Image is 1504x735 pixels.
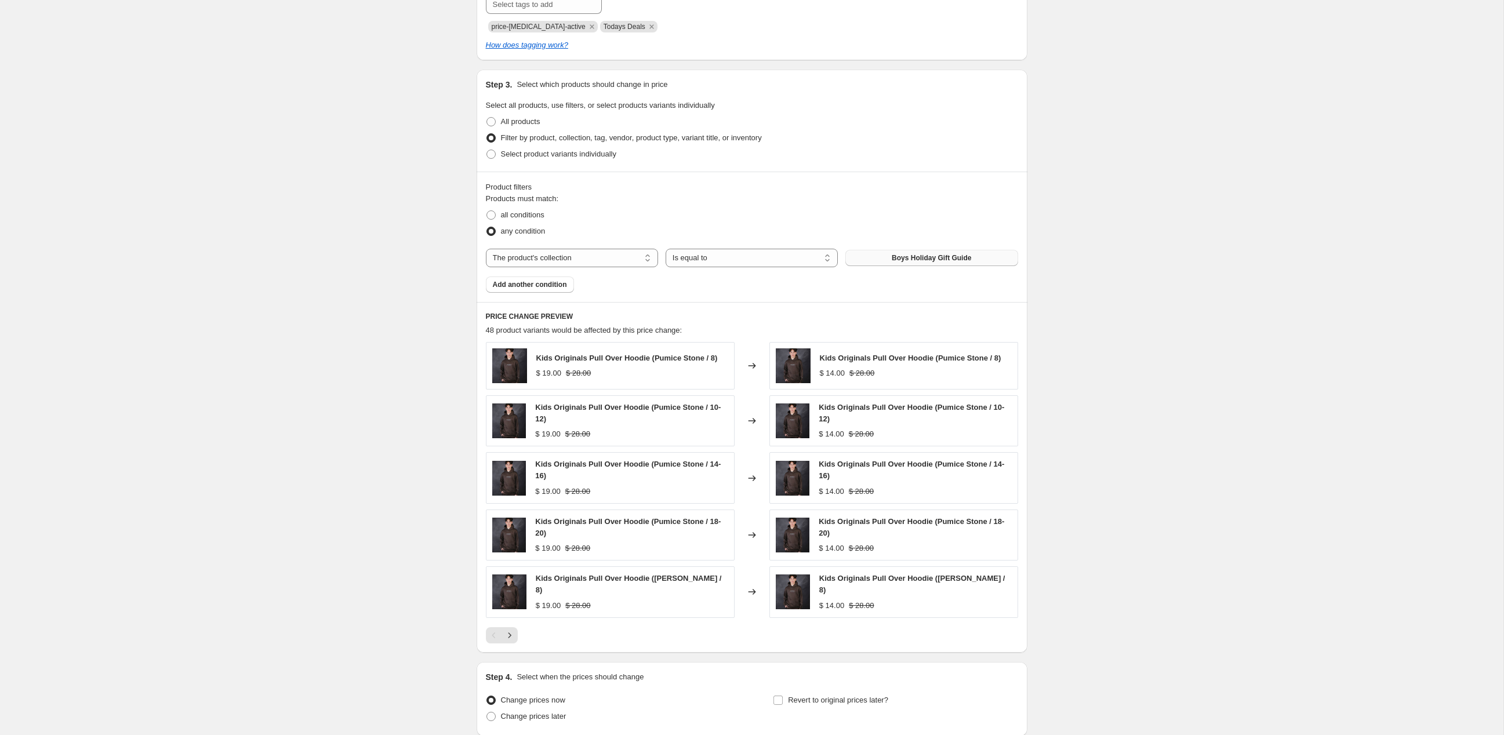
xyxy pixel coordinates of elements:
[892,253,971,263] span: Boys Holiday Gift Guide
[501,210,544,219] span: all conditions
[587,21,597,32] button: Remove price-change-job-active
[492,403,526,438] img: BHYE920SNJ_DTN-2_80x.jpg
[776,348,811,383] img: BHYE920SNJ_DTN-2_80x.jpg
[501,696,565,704] span: Change prices now
[820,367,845,379] div: $ 14.00
[565,428,590,440] strike: $ 28.00
[492,574,526,609] img: BHYE920SNJ_DTN-2_80x.jpg
[565,543,590,554] strike: $ 28.00
[536,354,718,362] span: Kids Originals Pull Over Hoodie (Pumice Stone / 8)
[501,117,540,126] span: All products
[776,403,810,438] img: BHYE920SNJ_DTN-2_80x.jpg
[819,600,844,612] div: $ 14.00
[820,354,1001,362] span: Kids Originals Pull Over Hoodie (Pumice Stone / 8)
[776,574,810,609] img: BHYE920SNJ_DTN-2_80x.jpg
[536,600,561,612] div: $ 19.00
[486,326,682,334] span: 48 product variants would be affected by this price change:
[486,627,518,643] nav: Pagination
[819,574,1005,594] span: Kids Originals Pull Over Hoodie ([PERSON_NAME] / 8)
[819,403,1004,423] span: Kids Originals Pull Over Hoodie (Pumice Stone / 10-12)
[819,517,1004,537] span: Kids Originals Pull Over Hoodie (Pumice Stone / 18-20)
[819,428,844,440] div: $ 14.00
[535,486,560,497] div: $ 19.00
[486,41,568,49] a: How does tagging work?
[566,367,591,379] strike: $ 28.00
[646,21,657,32] button: Remove Todays Deals
[486,194,559,203] span: Products must match:
[517,79,667,90] p: Select which products should change in price
[565,486,590,497] strike: $ 28.00
[486,276,574,293] button: Add another condition
[788,696,888,704] span: Revert to original prices later?
[492,518,526,552] img: BHYE920SNJ_DTN-2_80x.jpg
[501,227,546,235] span: any condition
[535,403,721,423] span: Kids Originals Pull Over Hoodie (Pumice Stone / 10-12)
[493,280,567,289] span: Add another condition
[501,133,762,142] span: Filter by product, collection, tag, vendor, product type, variant title, or inventory
[501,712,566,721] span: Change prices later
[565,600,590,612] strike: $ 28.00
[849,367,874,379] strike: $ 28.00
[502,627,518,643] button: Next
[849,428,874,440] strike: $ 28.00
[492,348,527,383] img: BHYE920SNJ_DTN-2_80x.jpg
[486,671,513,683] h2: Step 4.
[536,367,561,379] div: $ 19.00
[849,543,874,554] strike: $ 28.00
[535,460,721,480] span: Kids Originals Pull Over Hoodie (Pumice Stone / 14-16)
[845,250,1018,266] button: Boys Holiday Gift Guide
[536,574,722,594] span: Kids Originals Pull Over Hoodie ([PERSON_NAME] / 8)
[535,428,560,440] div: $ 19.00
[517,671,644,683] p: Select when the prices should change
[486,101,715,110] span: Select all products, use filters, or select products variants individually
[819,460,1004,480] span: Kids Originals Pull Over Hoodie (Pumice Stone / 14-16)
[486,181,1018,193] div: Product filters
[819,543,844,554] div: $ 14.00
[604,23,645,31] span: Todays Deals
[776,461,810,496] img: BHYE920SNJ_DTN-2_80x.jpg
[486,79,513,90] h2: Step 3.
[535,517,721,537] span: Kids Originals Pull Over Hoodie (Pumice Stone / 18-20)
[501,150,616,158] span: Select product variants individually
[776,518,810,552] img: BHYE920SNJ_DTN-2_80x.jpg
[492,23,586,31] span: price-change-job-active
[819,486,844,497] div: $ 14.00
[849,486,874,497] strike: $ 28.00
[535,543,560,554] div: $ 19.00
[849,600,874,612] strike: $ 28.00
[486,312,1018,321] h6: PRICE CHANGE PREVIEW
[492,461,526,496] img: BHYE920SNJ_DTN-2_80x.jpg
